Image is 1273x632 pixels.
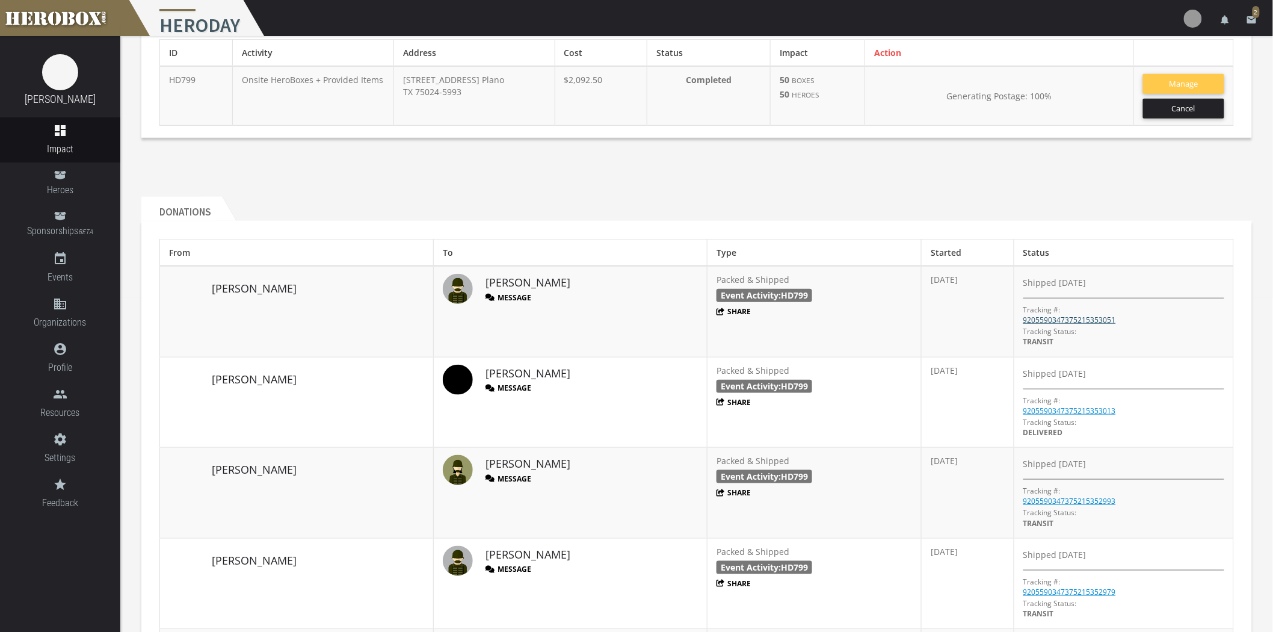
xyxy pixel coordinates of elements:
small: HEROES [792,90,819,99]
span: HD799 [781,290,808,301]
span: Packed & Shipped [717,455,789,466]
button: Cancel [1143,99,1225,119]
th: From [160,240,434,267]
img: image [443,365,473,395]
span: Packed & Shipped [717,546,789,557]
span: Tracking Status: [1023,598,1077,609]
b: 50 [780,74,789,85]
span: TRANSIT [1023,518,1054,528]
th: To [434,240,707,267]
img: image [169,365,199,395]
button: Message [485,564,531,574]
span: Tracking Status: [1023,326,1077,336]
button: Share [717,578,751,589]
button: Message [485,383,531,393]
th: Type [707,240,922,267]
b: 50 [780,88,789,100]
b: Event Activity: [721,471,808,482]
td: [DATE] [922,538,1014,629]
td: [STREET_ADDRESS] Plano TX 75024-5993 [393,66,555,126]
b: Event Activity: [721,380,808,392]
a: [PERSON_NAME] [485,366,570,382]
img: image [169,455,199,485]
button: Message [485,293,531,303]
a: [PERSON_NAME] [485,547,570,563]
p: Completed [656,74,761,86]
th: Started [922,240,1014,267]
img: male.jpg [443,546,473,576]
button: Message [485,474,531,484]
th: Activity [233,40,394,67]
a: 9205590347375215353013 [1023,406,1116,416]
th: ID [160,40,233,67]
img: image [42,54,78,90]
img: male.jpg [443,274,473,304]
span: HD799 [781,562,808,573]
a: [PERSON_NAME] [25,93,96,105]
a: [PERSON_NAME] [212,553,297,569]
td: [DATE] [922,266,1014,357]
b: Event Activity: [721,562,808,573]
a: [PERSON_NAME] [485,275,570,291]
i: notifications [1220,14,1231,25]
a: [PERSON_NAME] [212,281,297,297]
span: HD799 [781,380,808,392]
th: Impact [771,40,865,67]
span: Shipped [DATE] [1023,549,1087,561]
span: 2 [1253,6,1260,18]
th: Status [647,40,771,67]
th: Status [1014,240,1233,267]
button: Share [717,306,751,317]
span: TRANSIT [1023,609,1054,619]
p: Tracking #: [1023,577,1061,587]
img: image [169,274,199,304]
a: [PERSON_NAME] [485,456,570,472]
span: HD799 [781,471,808,482]
span: Shipped [DATE] [1023,368,1087,380]
th: Cost [555,40,647,67]
span: Tracking Status: [1023,417,1077,427]
th: Address [393,40,555,67]
i: dashboard [53,123,67,138]
a: 9205590347375215353051 [1023,315,1116,325]
p: Tracking #: [1023,395,1061,406]
img: image [169,546,199,576]
span: DELIVERED [1023,427,1063,438]
a: [PERSON_NAME] [212,372,297,388]
span: Generating Postage: 100% [946,90,1052,102]
a: 9205590347375215352979 [1023,587,1116,597]
small: BOXES [792,75,815,85]
td: HD799 [160,66,233,126]
p: Tracking #: [1023,305,1061,315]
img: user-image [1184,10,1202,28]
td: [DATE] [922,448,1014,539]
span: Shipped [DATE] [1023,458,1087,470]
span: Tracking Status: [1023,507,1077,518]
td: $2,092.50 [555,66,647,126]
p: Tracking #: [1023,486,1061,496]
button: Share [717,488,751,498]
span: Shipped [DATE] [1023,277,1087,289]
span: Packed & Shipped [717,365,789,376]
i: email [1247,14,1257,25]
img: female.jpg [443,455,473,485]
span: TRANSIT [1023,336,1054,347]
b: Event Activity: [721,290,808,301]
p: Onsite HeroBoxes + Provided Items [242,74,384,86]
span: Packed & Shipped [717,274,789,285]
button: Manage [1143,74,1225,94]
h2: Donations [141,197,222,221]
td: [DATE] [922,357,1014,448]
button: Share [717,397,751,407]
a: 9205590347375215352993 [1023,496,1116,506]
a: [PERSON_NAME] [212,462,297,478]
small: BETA [79,228,93,236]
span: Action [874,47,901,58]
